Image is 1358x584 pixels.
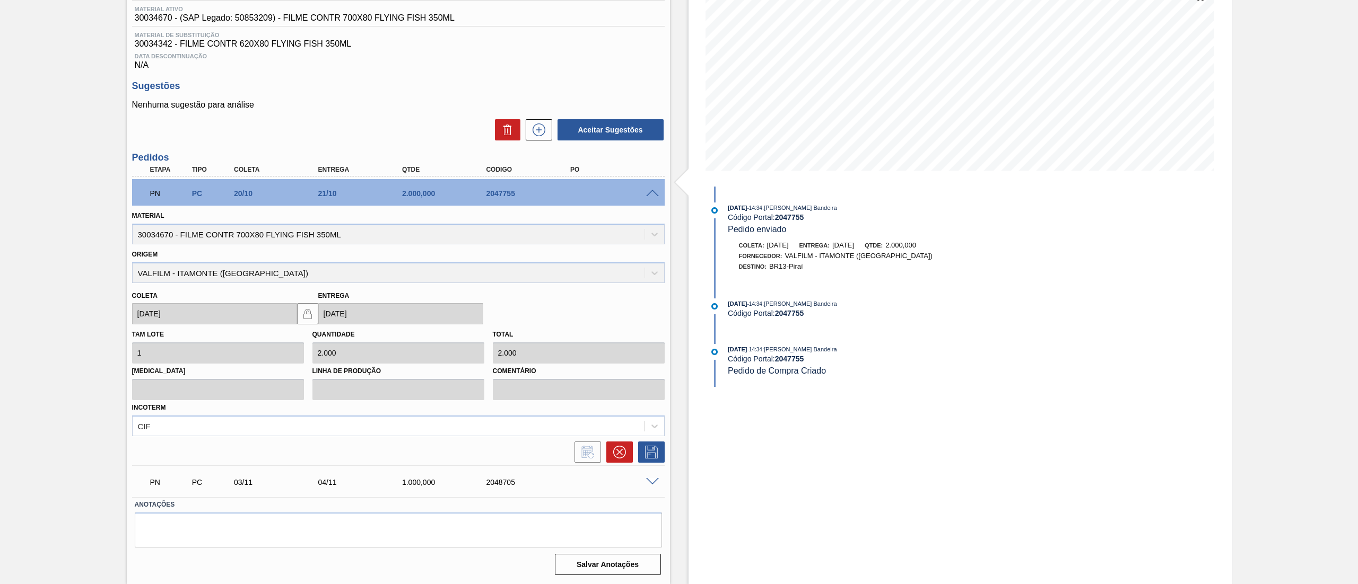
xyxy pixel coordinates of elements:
button: Aceitar Sugestões [558,119,664,140]
strong: 2047755 [775,309,804,317]
div: Código Portal: [728,355,980,363]
div: Código Portal: [728,213,980,222]
span: [DATE] [728,300,747,307]
div: Qtde [399,166,495,173]
span: Pedido enviado [728,225,786,234]
span: - 14:34 [747,347,762,352]
span: VALFILM - ITAMONTE ([GEOGRAPHIC_DATA]) [785,252,933,260]
button: Salvar Anotações [555,554,661,575]
label: Origem [132,251,158,258]
span: Qtde: [865,242,883,249]
div: Salvar Pedido [633,441,665,463]
div: Etapa [147,166,193,173]
span: 2.000,000 [885,241,916,249]
label: Tam lote [132,331,164,338]
div: Pedido em Negociação [147,182,193,205]
label: Incoterm [132,404,166,411]
label: Anotações [135,497,662,512]
div: Aceitar Sugestões [552,118,665,141]
span: - 14:34 [747,301,762,307]
span: : [PERSON_NAME] Bandeira [762,346,837,352]
div: Excluir Sugestões [490,119,520,140]
img: locked [301,307,314,320]
span: - 14:34 [747,205,762,211]
div: 1.000,000 [399,478,495,486]
span: Entrega: [799,242,830,249]
span: [DATE] [832,241,854,249]
div: 2.000,000 [399,189,495,198]
span: : [PERSON_NAME] Bandeira [762,300,837,307]
h3: Sugestões [132,81,665,92]
span: Material de Substituição [135,32,662,38]
label: Comentário [493,364,665,379]
button: locked [297,303,318,324]
div: 03/11/2025 [231,478,327,486]
p: Nenhuma sugestão para análise [132,100,665,110]
div: Informar alteração no pedido [569,441,601,463]
h3: Pedidos [132,152,665,163]
strong: 2047755 [775,355,804,363]
div: Nova sugestão [520,119,552,140]
span: Data Descontinuação [135,53,662,59]
p: PN [150,189,190,198]
img: atual [711,207,718,214]
div: Pedido de Compra [189,189,235,198]
div: N/A [132,49,665,70]
span: [DATE] [728,346,747,352]
span: Coleta: [739,242,764,249]
label: Entrega [318,292,350,299]
strong: 2047755 [775,213,804,222]
div: 21/10/2025 [315,189,411,198]
div: 20/10/2025 [231,189,327,198]
span: [DATE] [728,205,747,211]
span: 30034342 - FILME CONTR 620X80 FLYING FISH 350ML [135,39,662,49]
label: Linha de Produção [312,364,484,379]
span: Fornecedor: [739,253,782,259]
img: atual [711,303,718,309]
div: 04/11/2025 [315,478,411,486]
p: PN [150,478,190,486]
div: CIF [138,421,151,430]
div: Código Portal: [728,309,980,317]
img: atual [711,349,718,355]
div: Pedido em Negociação [147,471,193,494]
div: 2047755 [483,189,579,198]
label: Material [132,212,164,219]
label: Coleta [132,292,158,299]
div: Entrega [315,166,411,173]
input: dd/mm/yyyy [318,303,483,324]
div: Tipo [189,166,235,173]
div: Cancelar pedido [601,441,633,463]
div: Coleta [231,166,327,173]
input: dd/mm/yyyy [132,303,297,324]
div: PO [568,166,664,173]
div: Pedido de Compra [189,478,235,486]
span: BR13-Piraí [769,262,803,270]
span: 30034670 - (SAP Legado: 50853209) - FILME CONTR 700X80 FLYING FISH 350ML [135,13,455,23]
label: [MEDICAL_DATA] [132,364,304,379]
label: Total [493,331,513,338]
div: 2048705 [483,478,579,486]
span: [DATE] [767,241,789,249]
div: Código [483,166,579,173]
span: Pedido de Compra Criado [728,366,826,375]
span: Material ativo [135,6,455,12]
span: : [PERSON_NAME] Bandeira [762,205,837,211]
label: Quantidade [312,331,355,338]
span: Destino: [739,263,767,270]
